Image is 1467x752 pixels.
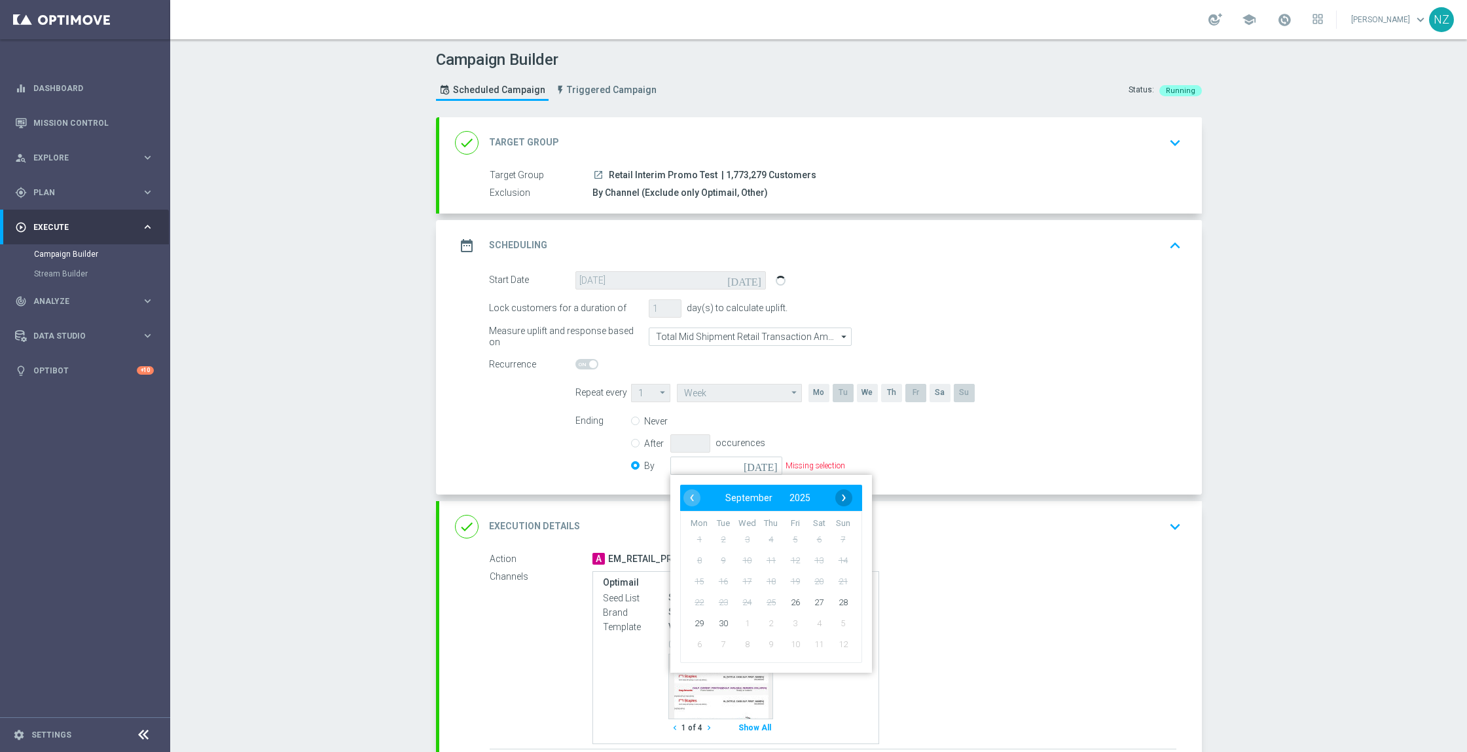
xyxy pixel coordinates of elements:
[760,612,781,633] span: 2
[784,529,805,550] span: 5
[789,493,810,503] span: 2025
[14,296,154,307] div: track_changes Analyze keyboard_arrow_right
[736,719,773,737] button: Show All
[689,529,710,550] span: 1
[552,79,660,101] a: Triggered Campaign
[657,385,670,401] i: arrow_drop_down
[670,723,679,732] i: chevron_left
[1429,7,1454,32] div: NZ
[681,723,702,734] span: 1 of 4
[453,85,545,96] span: Scheduled Campaign
[15,353,154,388] div: Optibot
[668,591,869,604] div: Staples Retail Promo
[33,189,141,197] span: Plan
[489,239,547,252] h2: Scheduling
[704,723,714,732] i: chevron_right
[712,612,733,633] span: 30
[455,233,1186,258] div: date_range Scheduling keyboard_arrow_up
[721,170,816,181] span: | 1,773,279 Customers
[603,577,869,588] label: Optimail
[489,299,642,318] div: Lock customers for a duration of
[760,550,781,571] span: 11
[736,612,757,633] span: 1
[1129,85,1154,96] div: Status:
[784,550,805,571] span: 12
[689,571,710,592] span: 15
[14,222,154,233] button: play_circle_outline Execute keyboard_arrow_right
[33,71,154,105] a: Dashboard
[783,518,807,529] th: weekday
[1165,236,1185,255] i: keyboard_arrow_up
[436,79,549,101] a: Scheduled Campaign
[15,295,141,307] div: Analyze
[687,518,712,529] th: weekday
[489,520,580,533] h2: Execution Details
[736,571,757,592] span: 17
[33,353,137,388] a: Optibot
[14,118,154,128] button: Mission Control
[1159,85,1202,95] colored-tag: Running
[644,438,670,449] label: After
[1350,10,1429,29] a: [PERSON_NAME]keyboard_arrow_down
[14,366,154,376] div: lightbulb Optibot +10
[1165,133,1185,153] i: keyboard_arrow_down
[34,269,136,279] a: Stream Builder
[1242,12,1256,27] span: school
[141,221,154,233] i: keyboard_arrow_right
[15,187,141,198] div: Plan
[644,460,670,472] label: By
[34,264,169,284] div: Stream Builder
[14,153,154,163] div: person_search Explore keyboard_arrow_right
[760,571,781,592] span: 18
[668,637,869,650] p: 09:00 AM Local Time
[727,271,766,286] i: [DATE]
[808,612,829,633] span: 4
[835,489,852,506] button: ›
[683,489,700,506] button: ‹
[436,50,663,69] h1: Campaign Builder
[717,489,781,506] button: September
[14,83,154,94] button: equalizer Dashboard
[1413,12,1428,27] span: keyboard_arrow_down
[455,130,1186,155] div: done Target Group keyboard_arrow_down
[141,329,154,342] i: keyboard_arrow_right
[14,187,154,198] div: gps_fixed Plan keyboard_arrow_right
[14,331,154,341] button: Data Studio keyboard_arrow_right
[689,550,710,571] span: 8
[1164,514,1186,539] button: keyboard_arrow_down
[15,71,154,105] div: Dashboard
[735,518,759,529] th: weekday
[33,332,141,340] span: Data Studio
[141,186,154,198] i: keyboard_arrow_right
[670,475,872,673] bs-datepicker-container: calendar
[744,457,782,471] i: [DATE]
[603,592,668,604] label: Seed List
[832,571,853,592] span: 21
[1165,517,1185,536] i: keyboard_arrow_down
[644,415,670,427] label: Never
[808,633,829,654] span: 11
[15,295,27,307] i: track_changes
[759,518,783,529] th: weekday
[141,151,154,164] i: keyboard_arrow_right
[725,493,772,503] span: September
[137,366,154,375] div: +10
[593,170,604,180] i: launch
[677,384,801,402] input: Week
[736,529,757,550] span: 3
[455,234,479,257] i: date_range
[33,297,141,305] span: Analyze
[489,356,575,374] div: Recurrence
[808,550,829,571] span: 13
[712,592,733,612] span: 23
[490,571,592,583] label: Channels
[33,223,141,231] span: Execute
[15,105,154,140] div: Mission Control
[15,152,27,164] i: person_search
[712,529,733,550] span: 2
[455,514,1186,539] div: done Execution Details keyboard_arrow_down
